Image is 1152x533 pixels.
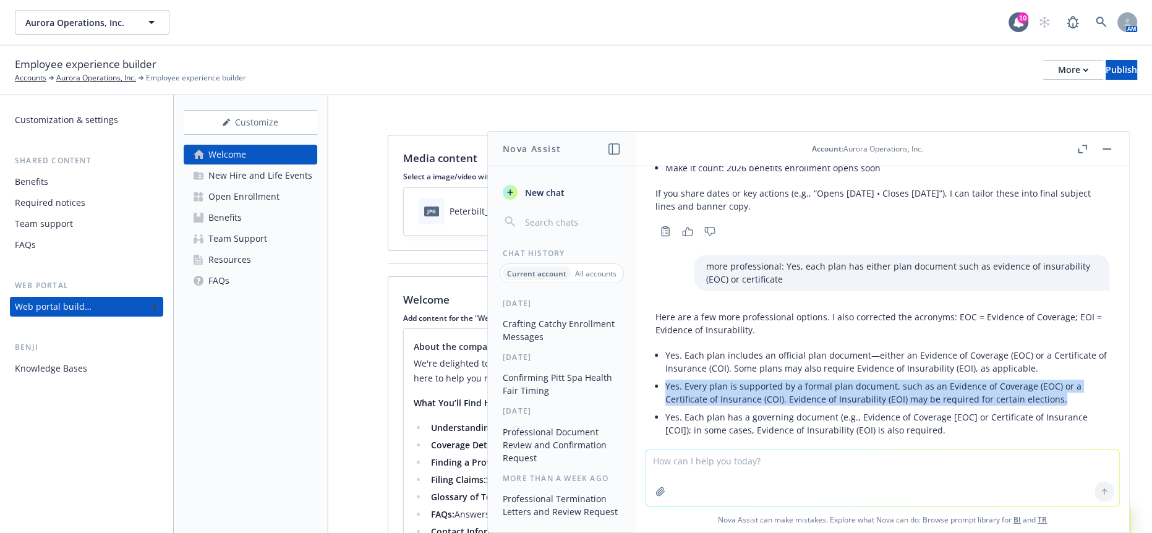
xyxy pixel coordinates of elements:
a: Resources [184,250,317,270]
span: About the company [414,340,498,353]
div: Benefits [15,172,48,192]
strong: What You’ll Find Here: [414,397,507,409]
div: Resources [208,250,251,270]
p: more professional: Yes, each plan has either plan document such as evidence of insurability (EOC)... [706,260,1097,286]
a: BI [1013,514,1021,525]
div: Publish [1106,61,1137,79]
button: Thumbs down [700,223,720,240]
strong: Coverage Details: [431,439,504,451]
p: If you share dates or key actions (e.g., “Opens [DATE] • Closes [DATE]”), I can tailor these into... [655,187,1109,213]
span: New chat [523,186,565,199]
button: New chat [498,181,626,203]
a: TR [1038,514,1047,525]
li: Learn all about the various benefits we offer, from health and dental coverage to retirement plan... [427,420,1067,435]
li: A handy reference to help you understand common terms and jargon related to your benefits. [427,490,1067,505]
li: Get clear information on what’s covered under each benefit plan, ensuring you know exactly what t... [427,438,1067,453]
div: Team support [15,214,73,234]
span: Account [812,143,842,154]
a: Accounts [15,72,46,83]
div: Chat History [488,248,636,258]
p: Yes. Each plan includes an official plan document—either an Evidence of Coverage (EOC) or a Certi... [665,349,1109,375]
span: Employee experience builder [146,72,246,83]
div: More than a week ago [488,473,636,484]
p: Yes. Every plan is supported by a formal plan document, such as an Evidence of Coverage (EOC) or ... [665,380,1109,406]
div: Open Enrollment [208,187,279,207]
a: Benefits [184,208,317,228]
div: 10 [1017,12,1028,23]
button: Professional Document Review and Confirmation Request [498,422,626,468]
p: Yes. Each plan has a governing document (e.g., Evidence of Coverage [EOC] or Certificate of Insur... [665,411,1109,437]
a: Start snowing [1032,10,1057,35]
div: Required notices [15,193,85,213]
span: Aurora Operations, Inc. [25,16,132,29]
div: [DATE] [488,298,636,309]
li: Make it count: 2026 benefits enrollment opens soon [665,159,1109,177]
a: Knowledge Bases [10,359,163,378]
a: Team Support [184,229,317,249]
a: Benefits [10,172,163,192]
svg: Copy to clipboard [660,226,671,237]
div: FAQs [208,271,229,291]
div: Knowledge Bases [15,359,87,378]
span: jpg [424,207,439,216]
strong: FAQs: [431,508,454,520]
a: Search [1089,10,1114,35]
p: Here are a few more professional options. I also corrected the acronyms: EOC = Evidence of Covera... [655,310,1109,336]
div: Welcome [208,145,246,164]
strong: Finding a Provider: [431,456,510,468]
div: More [1058,61,1088,79]
span: Employee experience builder [15,56,156,72]
button: Confirming Pitt Spa Health Fair Timing [498,367,626,401]
a: Web portal builder [10,297,163,317]
div: FAQs [15,235,36,255]
p: Media content [403,150,477,166]
div: New Hire and Life Events [208,166,312,185]
p: We're delighted to have you here at our dedicated benefits education website. Your health, well-b... [414,356,1067,386]
div: : Aurora Operations, Inc. [812,143,923,154]
button: Professional Termination Letters and Review Request [498,488,626,522]
div: Web portal builder [15,297,92,317]
button: Crafting Catchy Enrollment Messages [498,313,626,347]
div: [DATE] [488,406,636,416]
a: Team support [10,214,163,234]
div: Web portal [10,279,163,292]
a: Report a Bug [1060,10,1085,35]
a: Welcome [184,145,317,164]
div: Benji [10,341,163,354]
a: Open Enrollment [184,187,317,207]
input: Search chats [523,213,621,231]
strong: Understanding Your Benefits: [431,422,556,433]
div: Team Support [208,229,267,249]
div: Customization & settings [15,110,118,130]
p: All accounts [575,268,617,279]
li: Use our tools to locate in-network providers and facilities that meet your needs. [427,455,1067,470]
p: Add content for the "Welcome" section here [403,313,1077,323]
li: Answers to the most frequently asked questions to quickly address common concerns and queries. [427,507,1067,522]
strong: Filing Claims: [431,474,486,485]
div: Benefits [208,208,242,228]
a: New Hire and Life Events [184,166,317,185]
div: Peterbilt_ThreeQuarter_Outdoor-R4-5k (1).jpg [450,205,638,218]
button: Aurora Operations, Inc. [15,10,169,35]
p: Welcome [403,292,450,308]
strong: Glossary of Terms: [431,491,510,503]
a: Customization & settings [10,110,163,130]
li: Step-by-step guidance on how to file claims smoothly and efficiently. [427,472,1067,487]
button: Publish [1106,60,1137,80]
p: Current account [507,268,566,279]
div: Customize [184,111,317,134]
a: FAQs [10,235,163,255]
a: Aurora Operations, Inc. [56,72,136,83]
p: Select a image/video with landscape orientation for a better experience [403,171,1077,182]
button: Customize [184,110,317,135]
button: More [1043,60,1103,80]
div: Shared content [10,155,163,167]
div: [DATE] [488,352,636,362]
a: Required notices [10,193,163,213]
a: FAQs [184,271,317,291]
span: Nova Assist can make mistakes. Explore what Nova can do: Browse prompt library for and [641,507,1124,532]
h1: Nova Assist [503,142,561,155]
